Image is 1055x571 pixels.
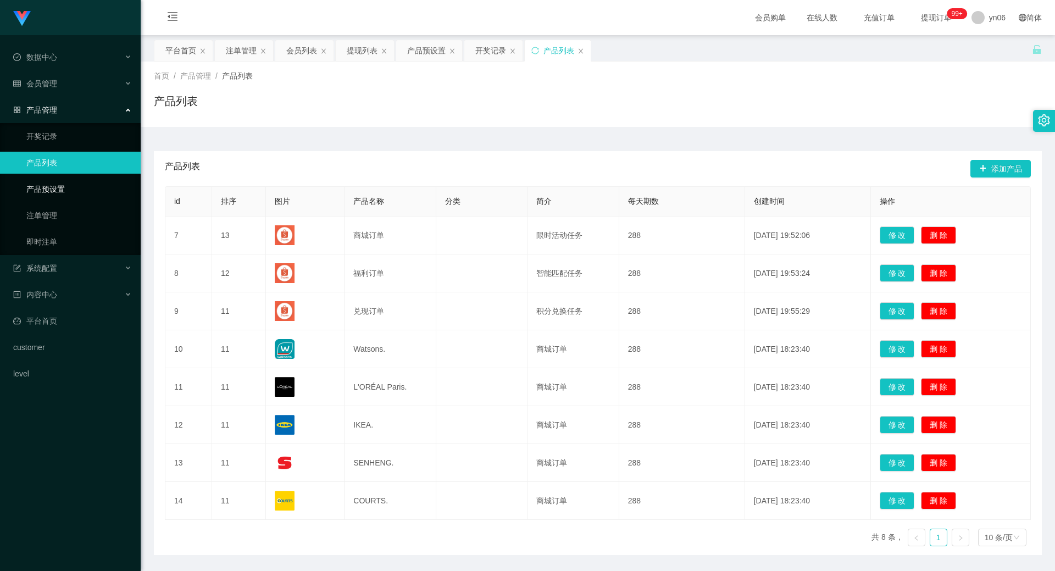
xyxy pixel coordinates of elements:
[221,197,236,206] span: 排序
[745,292,871,330] td: [DATE] 19:55:29
[13,290,57,299] span: 内容中心
[275,263,295,283] img: 68a7328e66a99.jpg
[531,47,539,54] i: 图标: sync
[880,302,915,320] button: 修 改
[180,71,211,80] span: 产品管理
[212,482,266,520] td: 11
[952,529,969,546] li: 下一页
[754,197,785,206] span: 创建时间
[13,264,21,272] i: 图标: form
[13,336,132,358] a: customer
[745,368,871,406] td: [DATE] 18:23:40
[527,292,619,330] td: 积分兑换任务
[226,40,257,61] div: 注单管理
[880,340,915,358] button: 修 改
[527,330,619,368] td: 商城订单
[275,301,295,321] img: 68a7329870495.jpg
[345,254,436,292] td: 福利订单
[212,217,266,254] td: 13
[165,330,212,368] td: 10
[947,8,967,19] sup: 304
[957,535,964,541] i: 图标: right
[527,482,619,520] td: 商城订单
[578,48,584,54] i: 图标: close
[475,40,506,61] div: 开奖记录
[619,406,745,444] td: 288
[745,406,871,444] td: [DATE] 18:23:40
[13,80,21,87] i: 图标: table
[212,292,266,330] td: 11
[536,197,552,206] span: 简介
[13,363,132,385] a: level
[445,197,460,206] span: 分类
[407,40,446,61] div: 产品预设置
[801,14,843,21] span: 在线人数
[275,377,295,397] img: 68176c60d0f9a.png
[913,535,920,541] i: 图标: left
[381,48,387,54] i: 图标: close
[970,160,1031,178] button: 图标: plus添加产品
[628,197,659,206] span: 每天期数
[26,125,132,147] a: 开奖记录
[527,368,619,406] td: 商城订单
[619,444,745,482] td: 288
[921,492,956,509] button: 删 除
[165,292,212,330] td: 9
[165,368,212,406] td: 11
[165,160,200,178] span: 产品列表
[527,254,619,292] td: 智能匹配任务
[345,368,436,406] td: L'ORÉAL Paris.
[345,482,436,520] td: COURTS.
[275,415,295,435] img: 68176ef633d27.png
[921,226,956,244] button: 删 除
[154,93,198,109] h1: 产品列表
[745,254,871,292] td: [DATE] 19:53:24
[13,11,31,26] img: logo.9652507e.png
[165,406,212,444] td: 12
[921,302,956,320] button: 删 除
[26,178,132,200] a: 产品预设置
[260,48,266,54] i: 图标: close
[275,339,295,359] img: 68176a989e162.jpg
[858,14,900,21] span: 充值订单
[921,454,956,472] button: 删 除
[745,217,871,254] td: [DATE] 19:52:06
[275,453,295,473] img: 68176f62e0d74.png
[275,491,295,511] img: 68834ba7a3d5b.png
[921,378,956,396] button: 删 除
[921,340,956,358] button: 删 除
[921,416,956,434] button: 删 除
[345,444,436,482] td: SENHENG.
[1032,45,1042,54] i: 图标: unlock
[165,444,212,482] td: 13
[880,416,915,434] button: 修 改
[26,152,132,174] a: 产品列表
[165,254,212,292] td: 8
[619,217,745,254] td: 288
[527,444,619,482] td: 商城订单
[286,40,317,61] div: 会员列表
[619,254,745,292] td: 288
[619,482,745,520] td: 288
[212,254,266,292] td: 12
[13,106,21,114] i: 图标: appstore-o
[212,444,266,482] td: 11
[921,264,956,282] button: 删 除
[880,226,915,244] button: 修 改
[174,71,176,80] span: /
[212,406,266,444] td: 11
[212,368,266,406] td: 11
[13,106,57,114] span: 产品管理
[13,264,57,273] span: 系统配置
[275,197,290,206] span: 图片
[543,40,574,61] div: 产品列表
[1013,534,1020,542] i: 图标: down
[13,79,57,88] span: 会员管理
[915,14,957,21] span: 提现订单
[13,53,21,61] i: 图标: check-circle-o
[880,197,895,206] span: 操作
[199,48,206,54] i: 图标: close
[619,292,745,330] td: 288
[345,406,436,444] td: IKEA.
[215,71,218,80] span: /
